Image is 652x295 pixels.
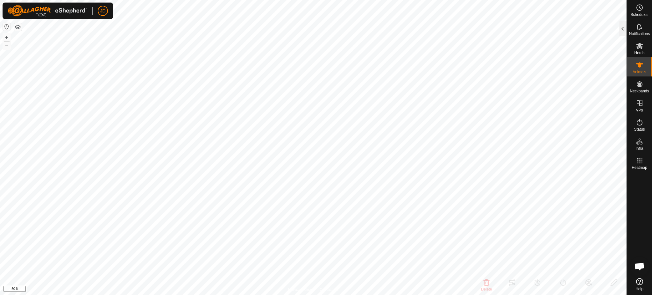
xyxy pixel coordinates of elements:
a: Privacy Policy [288,287,312,292]
span: Infra [635,147,643,150]
button: + [3,33,11,41]
a: Contact Us [320,287,338,292]
span: Schedules [630,13,648,17]
div: Open chat [630,257,649,276]
button: Reset Map [3,23,11,31]
button: – [3,42,11,49]
span: Herds [634,51,644,55]
span: Notifications [629,32,650,36]
span: Status [634,127,645,131]
a: Help [627,276,652,293]
span: VPs [636,108,643,112]
span: JD [100,8,105,14]
span: Help [635,287,643,291]
img: Gallagher Logo [8,5,87,17]
span: Neckbands [630,89,649,93]
button: Map Layers [14,23,22,31]
span: Animals [633,70,646,74]
span: Heatmap [632,166,647,169]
